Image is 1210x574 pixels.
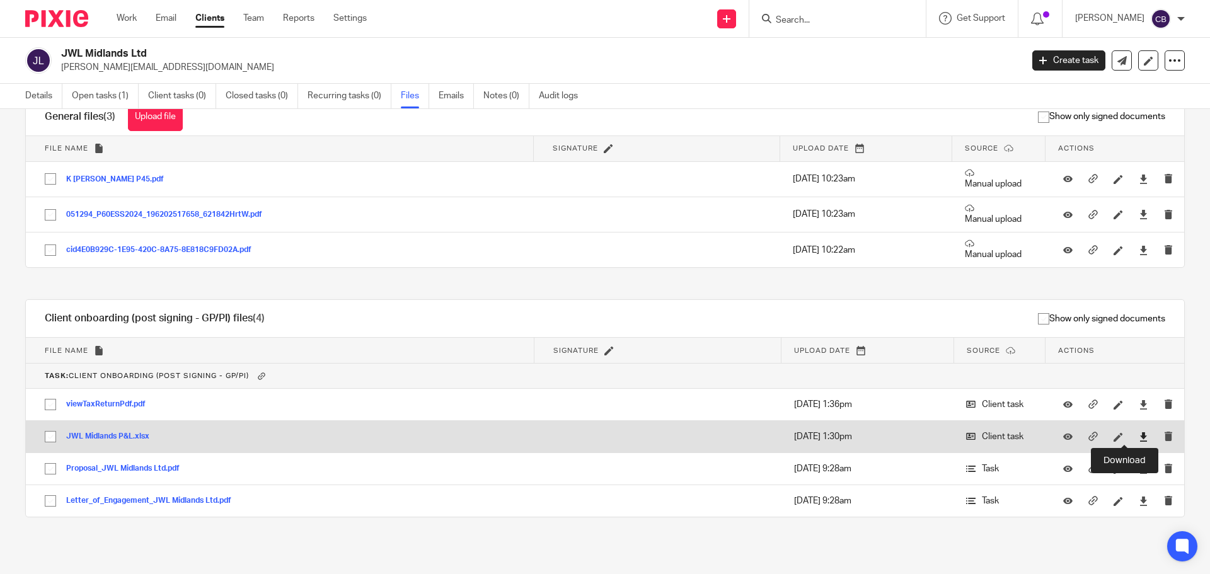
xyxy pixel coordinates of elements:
[1058,347,1095,354] span: Actions
[38,203,62,227] input: Select
[45,372,69,379] b: Task:
[966,398,1033,411] p: Client task
[117,12,137,25] a: Work
[967,347,1000,354] span: Source
[66,400,155,409] button: viewTaxReturnPdf.pdf
[793,145,849,152] span: Upload date
[45,347,88,354] span: File name
[195,12,224,25] a: Clients
[243,12,264,25] a: Team
[966,430,1033,443] p: Client task
[1139,398,1148,411] a: Download
[1139,173,1148,185] a: Download
[483,84,529,108] a: Notes (0)
[966,495,1033,507] p: Task
[72,84,139,108] a: Open tasks (1)
[283,12,314,25] a: Reports
[38,167,62,191] input: Select
[128,103,183,131] button: Upload file
[1151,9,1171,29] img: svg%3E
[1038,110,1165,123] span: Show only signed documents
[794,398,941,411] p: [DATE] 1:36pm
[965,239,1033,261] p: Manual upload
[38,457,62,481] input: Select
[66,246,261,255] button: cid4E0B929C-1E95-420C-8A75-8E818C9FD02A.pdf
[1139,430,1148,443] a: Download
[965,145,998,152] span: Source
[156,12,176,25] a: Email
[1139,208,1148,221] a: Download
[66,210,272,219] button: 051294_P60ESS2024_196202517658_621842HrtW.pdf
[794,495,941,507] p: [DATE] 9:28am
[966,462,1033,475] p: Task
[25,84,62,108] a: Details
[794,347,850,354] span: Upload date
[794,430,941,443] p: [DATE] 1:30pm
[1139,244,1148,256] a: Download
[66,497,241,505] button: Letter_of_Engagement_JWL Midlands Ltd.pdf
[61,61,1013,74] p: [PERSON_NAME][EMAIL_ADDRESS][DOMAIN_NAME]
[25,47,52,74] img: svg%3E
[45,312,265,325] h1: Client onboarding (post signing - GP/PI) files
[38,238,62,262] input: Select
[66,175,173,184] button: K [PERSON_NAME] P45.pdf
[1058,145,1095,152] span: Actions
[333,12,367,25] a: Settings
[1139,495,1148,507] a: Download
[148,84,216,108] a: Client tasks (0)
[1032,50,1105,71] a: Create task
[793,208,940,221] p: [DATE] 10:23am
[66,464,189,473] button: Proposal_JWL Midlands Ltd.pdf
[308,84,391,108] a: Recurring tasks (0)
[38,489,62,513] input: Select
[66,432,159,441] button: JWL Midlands P&L.xlsx
[45,145,88,152] span: File name
[775,15,888,26] input: Search
[965,204,1033,226] p: Manual upload
[439,84,474,108] a: Emails
[38,425,62,449] input: Select
[1139,462,1148,475] a: Download
[45,372,249,379] span: Client onboarding (post signing - GP/PI)
[61,47,823,60] h2: JWL Midlands Ltd
[965,168,1033,190] p: Manual upload
[793,244,940,256] p: [DATE] 10:22am
[553,347,599,354] span: Signature
[226,84,298,108] a: Closed tasks (0)
[1038,313,1165,325] span: Show only signed documents
[253,313,265,323] span: (4)
[793,173,940,185] p: [DATE] 10:23am
[103,112,115,122] span: (3)
[553,145,598,152] span: Signature
[539,84,587,108] a: Audit logs
[45,110,115,123] h1: General files
[957,14,1005,23] span: Get Support
[38,393,62,416] input: Select
[1075,12,1144,25] p: [PERSON_NAME]
[794,462,941,475] p: [DATE] 9:28am
[25,10,88,27] img: Pixie
[401,84,429,108] a: Files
